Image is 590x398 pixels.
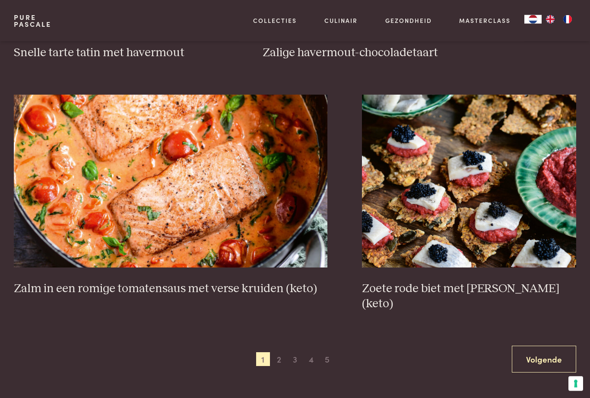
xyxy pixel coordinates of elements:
[304,353,318,366] span: 4
[459,16,511,25] a: Masterclass
[362,282,576,312] h3: Zoete rode biet met [PERSON_NAME] (keto)
[542,15,559,24] a: EN
[288,353,302,366] span: 3
[14,46,228,61] h3: Snelle tarte tatin met havermout
[320,353,334,366] span: 5
[253,16,297,25] a: Collecties
[568,376,583,391] button: Uw voorkeuren voor toestemming voor trackingtechnologieën
[362,95,576,268] img: Zoete rode biet met zure haring (keto)
[385,16,432,25] a: Gezondheid
[542,15,576,24] ul: Language list
[14,282,327,297] h3: Zalm in een romige tomatensaus met verse kruiden (keto)
[524,15,576,24] aside: Language selected: Nederlands
[324,16,358,25] a: Culinair
[524,15,542,24] a: NL
[14,95,327,296] a: Zalm in een romige tomatensaus met verse kruiden (keto) Zalm in een romige tomatensaus met verse ...
[362,95,576,312] a: Zoete rode biet met zure haring (keto) Zoete rode biet met [PERSON_NAME] (keto)
[14,14,51,28] a: PurePascale
[559,15,576,24] a: FR
[512,346,576,373] a: Volgende
[14,95,327,268] img: Zalm in een romige tomatensaus met verse kruiden (keto)
[256,353,270,366] span: 1
[272,353,286,366] span: 2
[524,15,542,24] div: Language
[263,46,576,61] h3: Zalige havermout-chocoladetaart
